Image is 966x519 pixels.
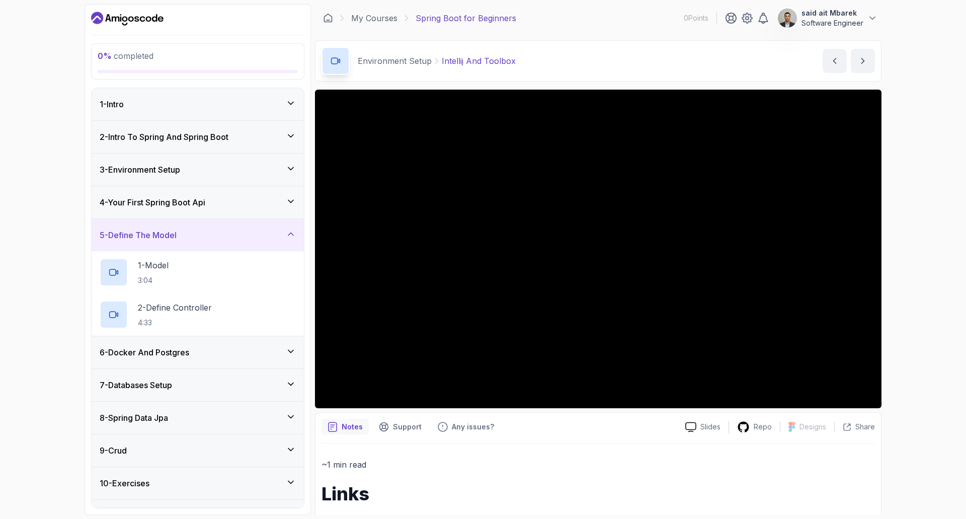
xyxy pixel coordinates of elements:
button: Feedback button [432,419,500,435]
h3: 4 - Your First Spring Boot Api [100,196,205,208]
button: next content [851,49,875,73]
button: previous content [823,49,847,73]
p: Notes [342,422,363,432]
p: Slides [700,422,720,432]
button: 1-Model3:04 [100,258,296,286]
button: 2-Intro To Spring And Spring Boot [92,121,304,153]
p: 2 - Define Controller [138,302,212,314]
button: notes button [321,419,369,435]
h3: 6 - Docker And Postgres [100,346,189,358]
h3: 1 - Intro [100,98,124,110]
p: 1 - Model [138,259,169,271]
button: 2-Define Controller4:33 [100,301,296,329]
p: Designs [799,422,826,432]
p: Environment Setup [358,55,432,67]
p: Software Engineer [801,18,863,28]
button: Share [834,422,875,432]
button: 4-Your First Spring Boot Api [92,186,304,218]
a: Dashboard [323,13,333,23]
span: 0 % [98,51,112,61]
h3: 2 - Intro To Spring And Spring Boot [100,131,228,143]
h3: 10 - Exercises [100,477,149,489]
h3: 7 - Databases Setup [100,379,172,391]
h3: 9 - Crud [100,444,127,457]
p: ~1 min read [321,458,875,472]
h3: 8 - Spring Data Jpa [100,412,168,424]
button: 7-Databases Setup [92,369,304,401]
button: 8-Spring Data Jpa [92,402,304,434]
p: said ait Mbarek [801,8,863,18]
img: user profile image [778,9,797,28]
a: Slides [677,422,729,432]
h3: 5 - Define The Model [100,229,177,241]
a: Repo [729,421,780,433]
button: 1-Intro [92,88,304,120]
h1: Links [321,484,875,504]
a: Dashboard [91,11,164,27]
p: 3:04 [138,275,169,285]
button: user profile imagesaid ait MbarekSoftware Engineer [777,8,877,28]
button: 3-Environment Setup [92,154,304,186]
iframe: 1 - IntelliJ and Toolbox [315,90,881,408]
p: Any issues? [452,422,494,432]
h3: 3 - Environment Setup [100,164,180,176]
button: Support button [373,419,428,435]
button: 5-Define The Model [92,219,304,251]
p: 4:33 [138,318,212,328]
p: Support [393,422,422,432]
a: My Courses [351,12,397,24]
span: completed [98,51,153,61]
button: 10-Exercises [92,467,304,499]
p: Intellij And Toolbox [442,55,516,67]
p: Share [855,422,875,432]
p: Repo [754,422,772,432]
button: 6-Docker And Postgres [92,336,304,368]
p: Spring Boot for Beginners [416,12,516,24]
p: 0 Points [684,13,708,23]
button: 9-Crud [92,434,304,467]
